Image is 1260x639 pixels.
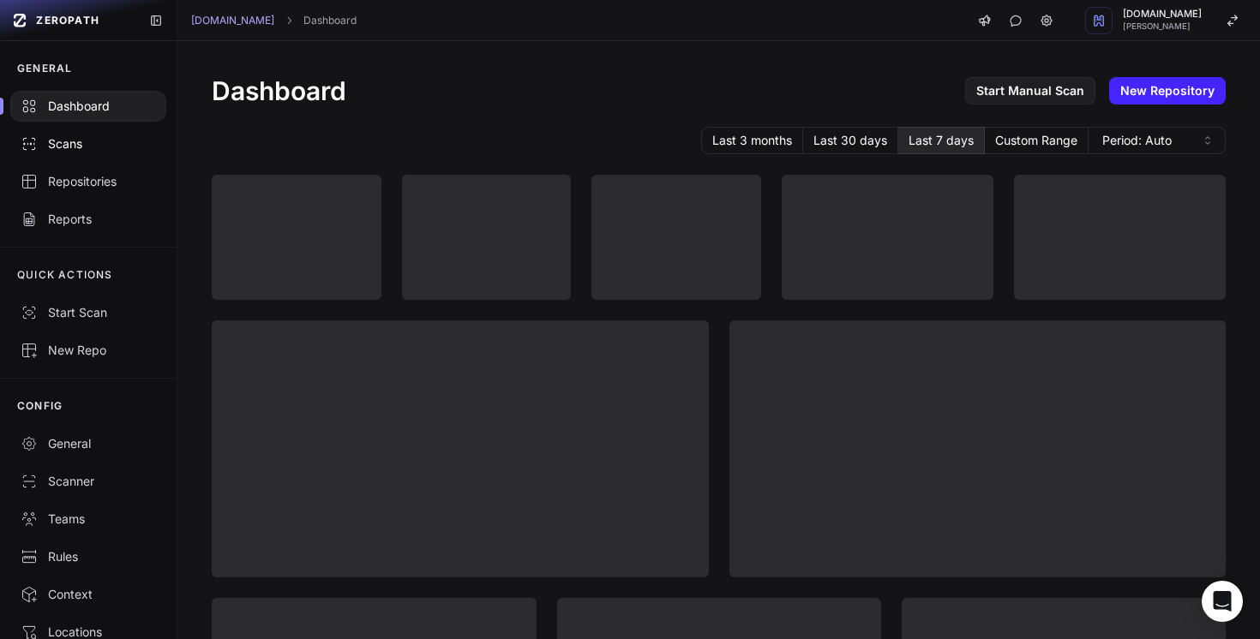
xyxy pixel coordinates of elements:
a: Dashboard [303,14,357,27]
div: Reports [21,211,156,228]
p: QUICK ACTIONS [17,268,113,282]
span: ZEROPATH [36,14,99,27]
button: Last 30 days [803,127,898,154]
div: Scanner [21,473,156,490]
span: [DOMAIN_NAME] [1123,9,1202,19]
div: Teams [21,511,156,528]
div: Dashboard [21,98,156,115]
div: Start Scan [21,304,156,321]
div: New Repo [21,342,156,359]
div: Open Intercom Messenger [1202,581,1243,622]
h1: Dashboard [212,75,346,106]
svg: caret sort, [1201,134,1215,147]
div: General [21,435,156,452]
span: Period: Auto [1102,132,1172,149]
div: Repositories [21,173,156,190]
button: Last 7 days [898,127,985,154]
div: Rules [21,548,156,565]
button: Custom Range [985,127,1089,154]
a: [DOMAIN_NAME] [191,14,274,27]
button: Last 3 months [701,127,803,154]
a: ZEROPATH [7,7,135,34]
p: GENERAL [17,62,72,75]
a: Start Manual Scan [965,77,1095,105]
p: CONFIG [17,399,63,413]
svg: chevron right, [283,15,295,27]
div: Context [21,586,156,603]
a: New Repository [1109,77,1226,105]
span: [PERSON_NAME] [1123,22,1202,31]
div: Scans [21,135,156,152]
nav: breadcrumb [191,14,357,27]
